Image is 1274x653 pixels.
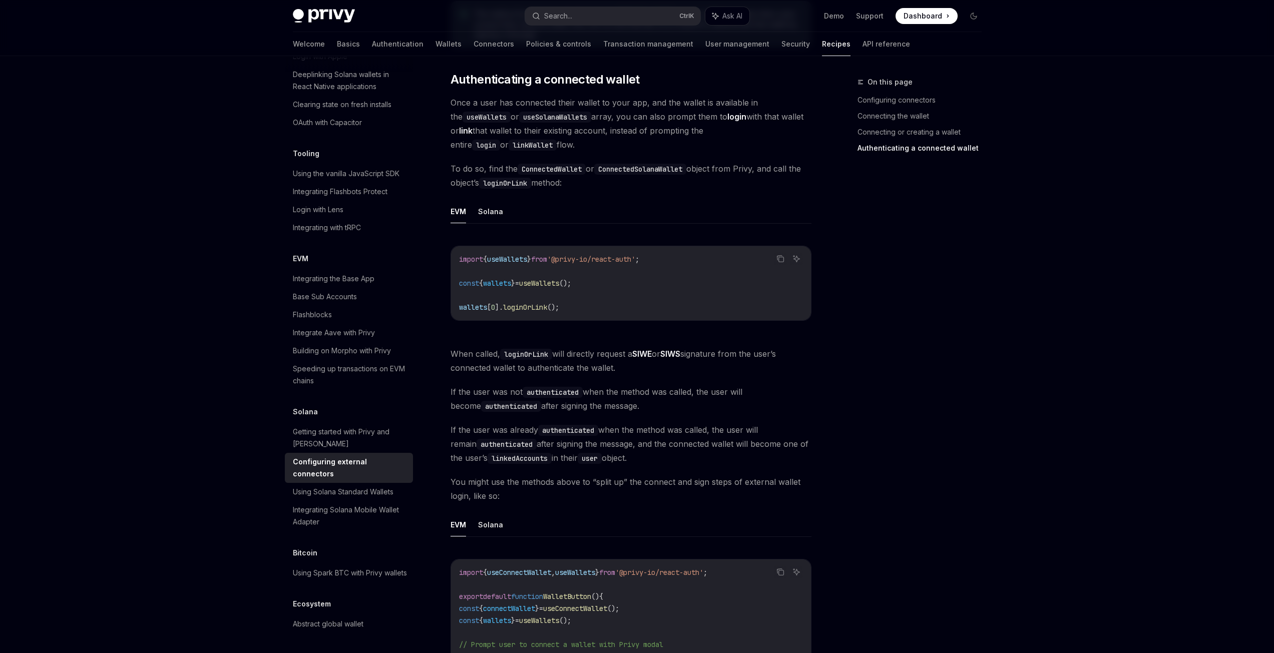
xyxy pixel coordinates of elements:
[451,96,811,152] span: Once a user has connected their wallet to your app, and the wallet is available in the or array, ...
[515,279,519,288] span: =
[822,32,851,56] a: Recipes
[293,99,391,111] div: Clearing state on fresh installs
[459,568,483,577] span: import
[705,7,749,25] button: Ask AI
[511,616,515,625] span: }
[487,303,491,312] span: [
[293,309,332,321] div: Flashblocks
[679,12,694,20] span: Ctrl K
[500,349,552,360] code: loginOrLink
[535,604,539,613] span: }
[285,96,413,114] a: Clearing state on fresh installs
[459,255,483,264] span: import
[285,183,413,201] a: Integrating Flashbots Protect
[479,279,483,288] span: {
[285,564,413,582] a: Using Spark BTC with Privy wallets
[525,7,700,25] button: Search...CtrlK
[293,9,355,23] img: dark logo
[660,349,680,359] a: SIWS
[459,604,479,613] span: const
[774,252,787,265] button: Copy the contents from the code block
[559,616,571,625] span: ();
[511,592,543,601] span: function
[285,201,413,219] a: Login with Lens
[451,72,640,88] span: Authenticating a connected wallet
[436,32,462,56] a: Wallets
[868,76,913,88] span: On this page
[483,255,487,264] span: {
[285,360,413,390] a: Speeding up transactions on EVM chains
[547,303,559,312] span: ();
[451,162,811,190] span: To do so, find the or object from Privy, and call the object’s method:
[858,92,990,108] a: Configuring connectors
[607,604,619,613] span: ();
[705,32,769,56] a: User management
[578,453,602,464] code: user
[459,303,487,312] span: wallets
[293,598,331,610] h5: Ecosystem
[285,288,413,306] a: Base Sub Accounts
[293,168,399,180] div: Using the vanilla JavaScript SDK
[503,303,547,312] span: loginOrLink
[451,513,466,536] button: EVM
[293,204,343,216] div: Login with Lens
[293,117,362,129] div: OAuth with Capacitor
[293,69,407,93] div: Deeplinking Solana wallets in React Native applications
[487,255,527,264] span: useWallets
[555,568,595,577] span: useWallets
[538,425,598,436] code: authenticated
[285,423,413,453] a: Getting started with Privy and [PERSON_NAME]
[285,114,413,132] a: OAuth with Capacitor
[293,363,407,387] div: Speeding up transactions on EVM chains
[285,342,413,360] a: Building on Morpho with Privy
[483,568,487,577] span: {
[519,112,591,123] code: useSolanaWallets
[511,279,515,288] span: }
[858,124,990,140] a: Connecting or creating a wallet
[863,32,910,56] a: API reference
[293,406,318,418] h5: Solana
[459,640,663,649] span: // Prompt user to connect a wallet with Privy modal
[478,513,503,536] button: Solana
[526,32,591,56] a: Policies & controls
[599,592,603,601] span: {
[293,291,357,303] div: Base Sub Accounts
[451,200,466,223] button: EVM
[472,140,500,151] code: login
[483,279,511,288] span: wallets
[515,616,519,625] span: =
[293,222,361,234] div: Integrating with tRPC
[293,345,391,357] div: Building on Morpho with Privy
[285,483,413,501] a: Using Solana Standard Wallets
[551,568,555,577] span: ,
[478,200,503,223] button: Solana
[518,164,586,175] code: ConnectedWallet
[293,148,319,160] h5: Tooling
[603,32,693,56] a: Transaction management
[544,10,572,22] div: Search...
[285,219,413,237] a: Integrating with tRPC
[481,401,541,412] code: authenticated
[858,140,990,156] a: Authenticating a connected wallet
[519,616,559,625] span: useWallets
[519,279,559,288] span: useWallets
[487,568,551,577] span: useConnectWallet
[543,592,591,601] span: WalletButton
[451,385,811,413] span: If the user was not when the method was called, the user will become after signing the message.
[293,504,407,528] div: Integrating Solana Mobile Wallet Adapter
[372,32,423,56] a: Authentication
[531,255,547,264] span: from
[285,453,413,483] a: Configuring external connectors
[451,347,811,375] span: When called, will directly request a or signature from the user’s connected wallet to authenticat...
[615,568,703,577] span: '@privy-io/react-auth'
[491,303,495,312] span: 0
[451,475,811,503] span: You might use the methods above to “split up” the connect and sign steps of external wallet login...
[595,568,599,577] span: }
[896,8,958,24] a: Dashboard
[285,501,413,531] a: Integrating Solana Mobile Wallet Adapter
[285,615,413,633] a: Abstract global wallet
[774,565,787,578] button: Copy the contents from the code block
[293,327,375,339] div: Integrate Aave with Privy
[523,387,583,398] code: authenticated
[474,32,514,56] a: Connectors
